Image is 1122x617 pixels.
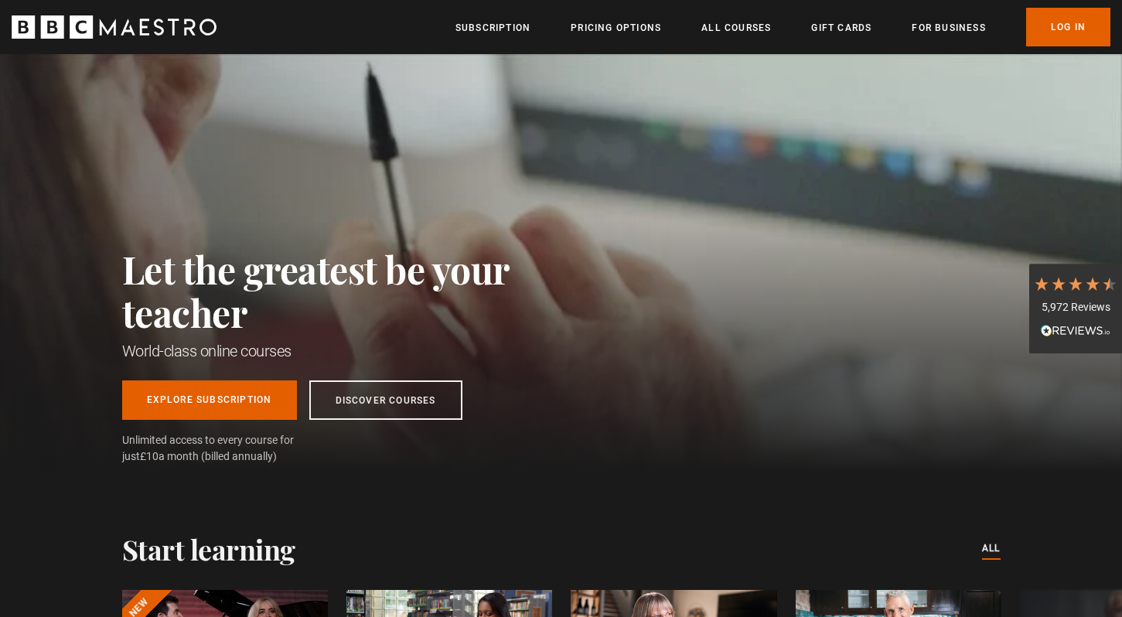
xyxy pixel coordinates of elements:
div: 5,972 ReviewsRead All Reviews [1029,264,1122,353]
div: 5,972 Reviews [1033,300,1118,315]
div: Read All Reviews [1033,323,1118,342]
a: Subscription [455,20,530,36]
span: Unlimited access to every course for just a month (billed annually) [122,432,331,465]
a: Discover Courses [309,380,462,420]
img: REVIEWS.io [1041,325,1110,336]
a: Pricing Options [571,20,661,36]
h2: Start learning [122,533,295,565]
h2: Let the greatest be your teacher [122,247,578,334]
a: All [982,540,1001,557]
span: £10 [140,450,159,462]
div: 4.7 Stars [1033,275,1118,292]
a: Explore Subscription [122,380,297,420]
a: Gift Cards [811,20,871,36]
a: Log In [1026,8,1110,46]
a: All Courses [701,20,771,36]
h1: World-class online courses [122,340,578,362]
a: For business [912,20,985,36]
svg: BBC Maestro [12,15,217,39]
nav: Primary [455,8,1110,46]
